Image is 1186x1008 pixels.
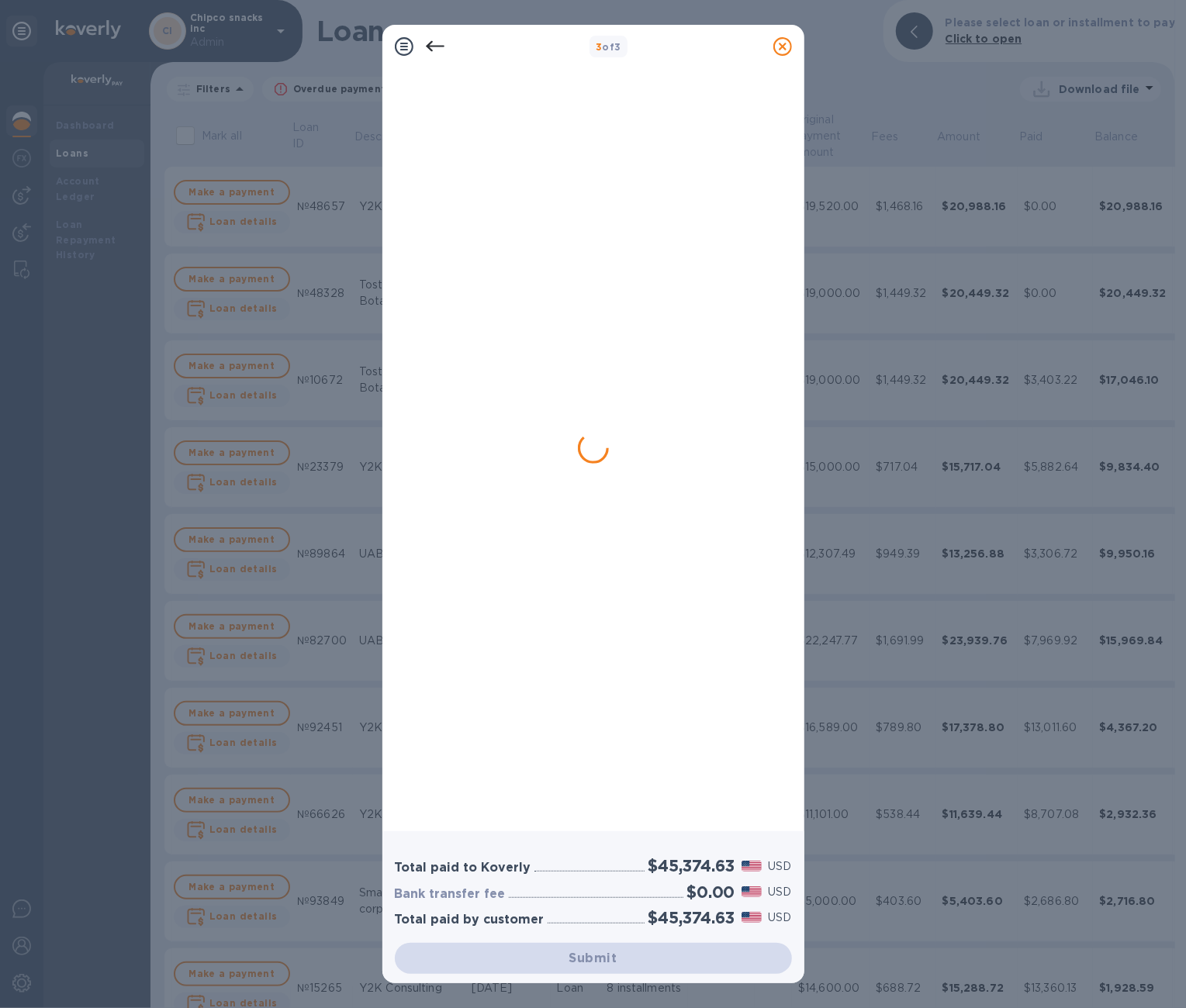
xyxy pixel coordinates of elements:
h3: Total paid by customer [395,913,545,927]
h2: $0.00 [686,882,735,902]
b: of 3 [596,41,621,53]
p: USD [768,910,791,926]
h2: $45,374.63 [648,856,735,875]
img: USD [742,886,762,897]
h3: Total paid to Koverly [395,861,531,875]
h2: $45,374.63 [648,908,735,927]
span: 3 [596,41,602,53]
img: USD [742,912,762,923]
p: USD [768,858,791,875]
p: USD [768,884,791,900]
img: USD [742,861,762,872]
h3: Bank transfer fee [395,887,506,902]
